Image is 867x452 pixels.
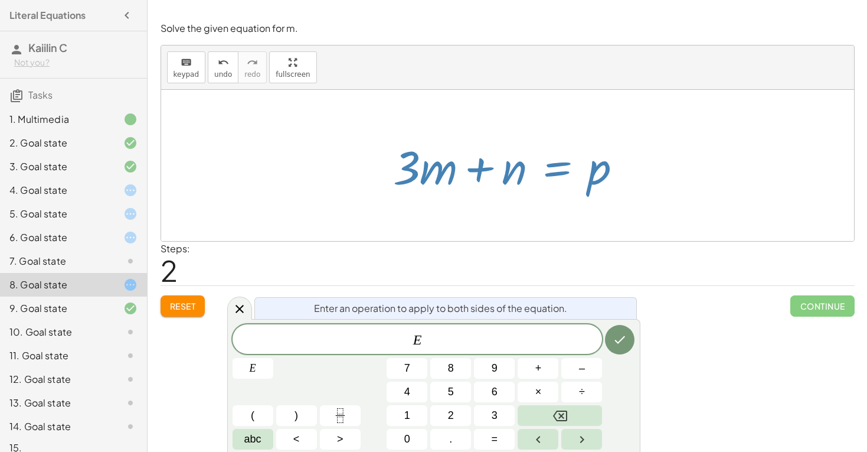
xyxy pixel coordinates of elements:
[14,57,138,69] div: Not you?
[9,420,104,434] div: 14. Goal state
[492,360,498,376] span: 9
[161,295,205,317] button: Reset
[161,22,855,35] p: Solve the given equation for m.
[9,301,104,316] div: 9. Goal state
[161,242,190,255] label: Steps:
[9,372,104,386] div: 12. Goal state
[404,431,410,447] span: 0
[170,301,196,311] span: Reset
[404,360,410,376] span: 7
[123,160,138,174] i: Task finished and correct.
[9,136,104,150] div: 2. Goal state
[161,252,178,288] span: 2
[276,405,317,426] button: )
[28,89,53,101] span: Tasks
[9,396,104,410] div: 13. Goal state
[320,429,361,450] button: Greater than
[9,8,86,22] h4: Literal Equations
[123,207,138,221] i: Task started.
[9,112,104,126] div: 1. Multimedia
[561,429,602,450] button: Right arrow
[314,301,567,316] span: Enter an operation to apply to both sides of the equation.
[9,160,104,174] div: 3. Goal state
[244,70,260,79] span: redo
[123,254,138,268] i: Task not started.
[218,56,229,70] i: undo
[337,431,343,447] span: >
[28,41,67,54] span: Kaiilin C
[492,408,498,424] span: 3
[430,358,471,379] button: 8
[320,405,361,426] button: Fraction
[244,431,261,447] span: abc
[518,358,558,379] button: Plus
[167,51,206,83] button: keyboardkeypad
[474,358,515,379] button: 9
[9,207,104,221] div: 5. Goal state
[9,183,104,197] div: 4. Goal state
[474,429,515,450] button: Equals
[404,408,410,424] span: 1
[238,51,267,83] button: redoredo
[518,405,602,426] button: Backspace
[250,360,256,376] span: E
[449,431,452,447] span: .
[123,372,138,386] i: Task not started.
[181,56,192,70] i: keyboard
[123,136,138,150] i: Task finished and correct.
[251,408,254,424] span: (
[233,358,273,379] button: E
[430,429,471,450] button: .
[123,301,138,316] i: Task finished and correct.
[123,230,138,245] i: Task started.
[492,384,498,400] span: 6
[413,332,422,347] var: E
[430,382,471,402] button: 5
[561,382,602,402] button: Divide
[474,405,515,426] button: 3
[535,360,542,376] span: +
[605,325,634,355] button: Done
[492,431,498,447] span: =
[9,230,104,245] div: 6. Goal state
[295,408,298,424] span: )
[214,70,232,79] span: undo
[123,420,138,434] i: Task not started.
[123,112,138,126] i: Task finished.
[233,405,273,426] button: (
[387,405,427,426] button: 1
[123,278,138,292] i: Task started.
[208,51,238,83] button: undoundo
[535,384,542,400] span: ×
[387,429,427,450] button: 0
[561,358,602,379] button: Minus
[123,396,138,410] i: Task not started.
[174,70,199,79] span: keypad
[474,382,515,402] button: 6
[9,325,104,339] div: 10. Goal state
[123,349,138,363] i: Task not started.
[579,360,585,376] span: –
[518,429,558,450] button: Left arrow
[9,349,104,363] div: 11. Goal state
[276,70,310,79] span: fullscreen
[448,408,454,424] span: 2
[293,431,300,447] span: <
[247,56,258,70] i: redo
[430,405,471,426] button: 2
[233,429,273,450] button: Alphabet
[387,358,427,379] button: 7
[448,360,454,376] span: 8
[276,429,317,450] button: Less than
[404,384,410,400] span: 4
[9,254,104,268] div: 7. Goal state
[579,384,585,400] span: ÷
[123,183,138,197] i: Task started.
[123,325,138,339] i: Task not started.
[448,384,454,400] span: 5
[9,278,104,292] div: 8. Goal state
[387,382,427,402] button: 4
[518,382,558,402] button: Times
[269,51,316,83] button: fullscreen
